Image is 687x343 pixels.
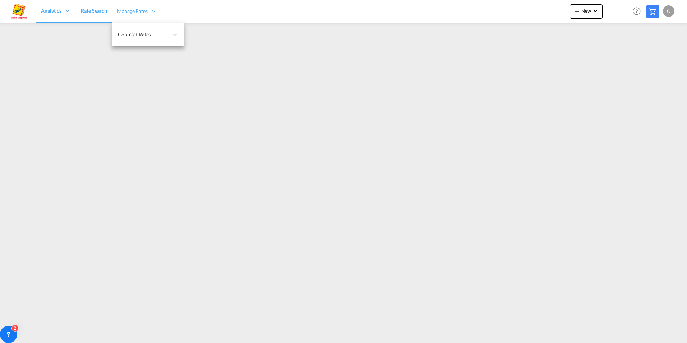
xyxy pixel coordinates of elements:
[631,5,646,18] div: Help
[570,4,603,19] button: icon-plus 400-fgNewicon-chevron-down
[591,6,600,15] md-icon: icon-chevron-down
[573,8,600,14] span: New
[118,31,169,38] span: Contract Rates
[663,5,674,17] div: O
[631,5,643,17] span: Help
[117,8,148,15] span: Manage Rates
[41,7,61,14] span: Analytics
[81,8,107,14] span: Rate Search
[11,3,27,19] img: a2a4a140666c11eeab5485e577415959.png
[573,6,581,15] md-icon: icon-plus 400-fg
[112,23,184,46] div: Contract Rates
